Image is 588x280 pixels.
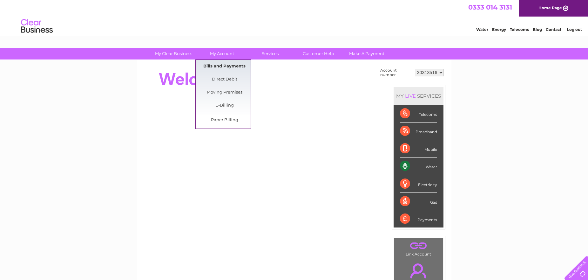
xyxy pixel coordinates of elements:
td: Account number [379,66,413,79]
a: My Account [196,48,248,59]
div: Telecoms [400,105,437,122]
a: Log out [567,27,582,32]
img: logo.png [21,17,53,36]
a: 0333 014 3131 [468,3,512,11]
div: Electricity [400,175,437,193]
a: My Clear Business [147,48,200,59]
a: Bills and Payments [198,60,251,73]
a: Moving Premises [198,86,251,99]
div: Payments [400,210,437,227]
a: Customer Help [292,48,345,59]
a: Water [476,27,488,32]
a: Direct Debit [198,73,251,86]
div: Gas [400,193,437,210]
a: Paper Billing [198,114,251,127]
div: Mobile [400,140,437,157]
div: Clear Business is a trading name of Verastar Limited (registered in [GEOGRAPHIC_DATA] No. 3667643... [144,3,444,31]
a: Contact [546,27,561,32]
a: Telecoms [510,27,529,32]
div: MY SERVICES [394,87,443,105]
a: Services [244,48,296,59]
a: Blog [533,27,542,32]
a: Energy [492,27,506,32]
div: Broadband [400,122,437,140]
a: . [396,240,441,251]
div: LIVE [404,93,417,99]
div: Water [400,157,437,175]
a: Make A Payment [341,48,393,59]
a: E-Billing [198,99,251,112]
td: Link Account [394,238,443,258]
